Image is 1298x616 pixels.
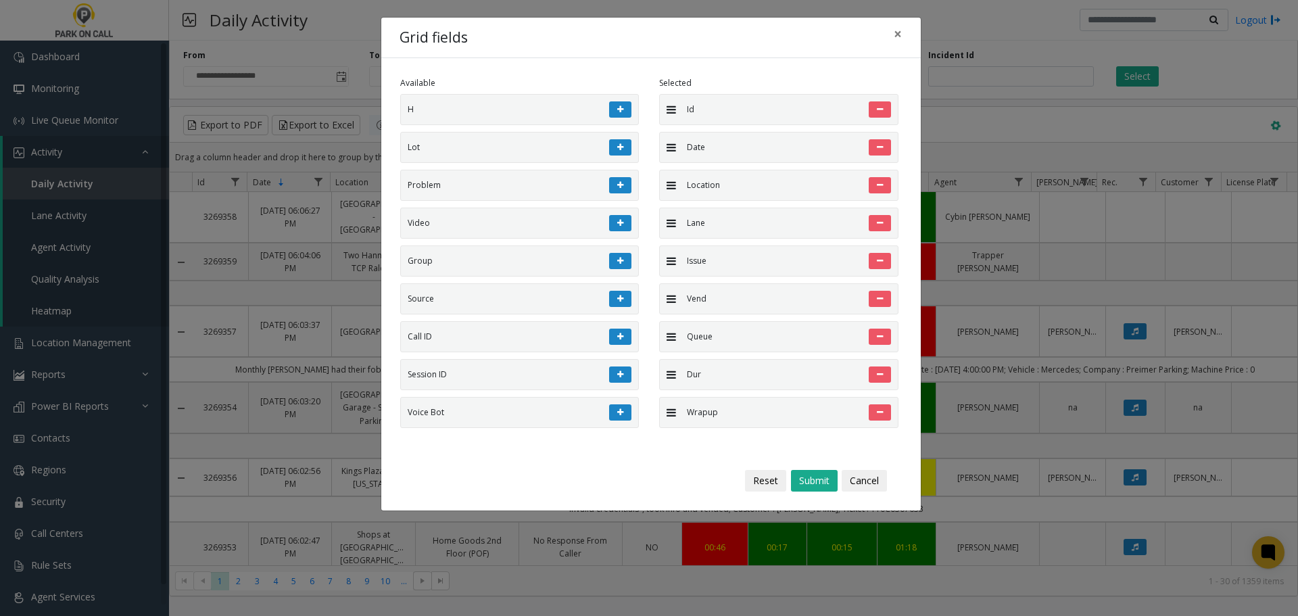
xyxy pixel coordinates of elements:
li: Issue [659,245,898,277]
li: Location [659,170,898,201]
li: Wrapup [659,397,898,428]
li: Dur [659,359,898,390]
button: Close [884,18,911,51]
button: Submit [791,470,838,492]
li: H [400,94,640,125]
span: × [894,24,902,43]
li: Group [400,245,640,277]
li: Source [400,283,640,314]
button: Cancel [842,470,887,492]
li: Session ID [400,359,640,390]
li: Vend [659,283,898,314]
li: Date [659,132,898,163]
label: Available [400,77,435,89]
li: Call ID [400,321,640,352]
li: Lane [659,208,898,239]
label: Selected [659,77,692,89]
button: Reset [745,470,786,492]
h4: Grid fields [400,27,468,49]
li: Queue [659,321,898,352]
li: Problem [400,170,640,201]
li: Video [400,208,640,239]
li: Voice Bot [400,397,640,428]
li: Lot [400,132,640,163]
li: Id [659,94,898,125]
